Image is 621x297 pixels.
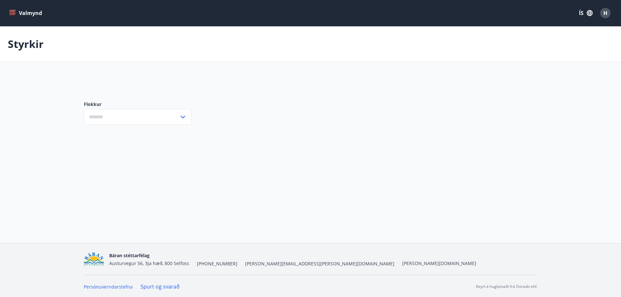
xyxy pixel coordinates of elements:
[109,252,150,259] span: Báran stéttarfélag
[84,101,191,108] label: Flokkur
[476,284,538,290] p: Keyrt á hugbúnaði frá Dorado ehf.
[8,7,45,19] button: menu
[197,260,237,267] span: [PHONE_NUMBER]
[575,7,596,19] button: ÍS
[245,260,394,267] span: [PERSON_NAME][EMAIL_ADDRESS][PERSON_NAME][DOMAIN_NAME]
[84,252,104,266] img: Bz2lGXKH3FXEIQKvoQ8VL0Fr0uCiWgfgA3I6fSs8.png
[603,9,607,17] span: H
[109,260,189,266] span: Austurvegur 56, 3ja hæð, 800 Selfoss
[140,283,180,290] a: Spurt og svarað
[84,284,133,290] a: Persónuverndarstefna
[402,260,476,266] a: [PERSON_NAME][DOMAIN_NAME]
[8,37,44,51] p: Styrkir
[598,5,613,21] button: H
